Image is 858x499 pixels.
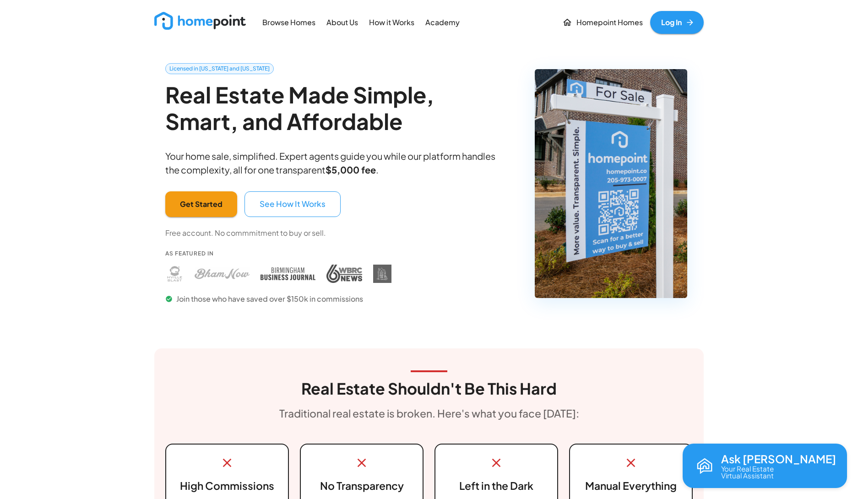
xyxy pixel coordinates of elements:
[721,465,774,479] p: Your Real Estate Virtual Assistant
[312,477,412,494] h6: No Transparency
[650,11,704,34] a: Log In
[177,477,277,494] h6: High Commissions
[581,477,681,494] h6: Manual Everything
[165,294,391,304] p: Join those who have saved over $150k in commissions
[165,191,237,217] button: Get Started
[165,265,184,283] img: Huntsville Blast press coverage - Homepoint featured in Huntsville Blast
[154,12,246,30] img: new_logo_light.png
[301,380,557,398] h3: Real Estate Shouldn't Be This Hard
[721,453,836,465] p: Ask [PERSON_NAME]
[369,17,414,28] p: How it Works
[535,69,687,298] img: Homepoint real estate for sale sign - Licensed brokerage in Alabama and Tennessee
[323,12,362,33] a: About Us
[422,12,463,33] a: Academy
[326,164,376,175] b: $5,000 fee
[683,444,847,488] button: Open chat with Reva
[244,191,341,217] button: See How It Works
[261,265,315,283] img: Birmingham Business Journal press coverage - Homepoint featured in Birmingham Business Journal
[373,265,391,283] img: DIY Homebuyers Academy press coverage - Homepoint featured in DIY Homebuyers Academy
[425,17,460,28] p: Academy
[165,63,274,74] a: Licensed in [US_STATE] and [US_STATE]
[165,81,511,134] h2: Real Estate Made Simple, Smart, and Affordable
[259,12,319,33] a: Browse Homes
[365,12,418,33] a: How it Works
[165,228,326,239] p: Free account. No commmitment to buy or sell.
[576,17,643,28] p: Homepoint Homes
[694,455,716,477] img: Reva
[326,265,362,283] img: WBRC press coverage - Homepoint featured in WBRC
[165,249,391,257] p: As Featured In
[446,477,546,494] h6: Left in the Dark
[262,17,315,28] p: Browse Homes
[326,17,358,28] p: About Us
[166,65,273,73] span: Licensed in [US_STATE] and [US_STATE]
[195,265,250,283] img: Bham Now press coverage - Homepoint featured in Bham Now
[279,405,579,422] h6: Traditional real estate is broken. Here's what you face [DATE]:
[559,11,646,34] a: Homepoint Homes
[165,149,511,177] p: Your home sale, simplified. Expert agents guide you while our platform handles the complexity, al...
